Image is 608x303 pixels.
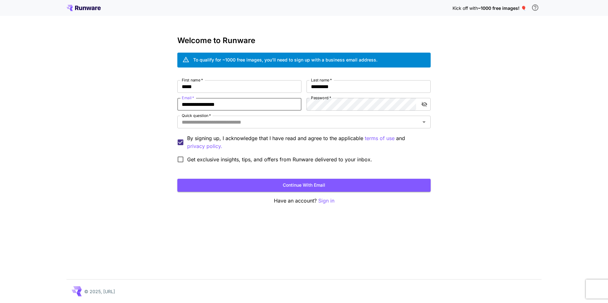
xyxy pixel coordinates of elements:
[318,197,334,205] button: Sign in
[478,5,526,11] span: ~1000 free images! 🎈
[187,156,372,163] span: Get exclusive insights, tips, and offers from Runware delivered to your inbox.
[187,134,426,150] p: By signing up, I acknowledge that I have read and agree to the applicable and
[420,118,428,126] button: Open
[177,36,431,45] h3: Welcome to Runware
[84,288,115,295] p: © 2025, [URL]
[419,99,430,110] button: toggle password visibility
[187,142,222,150] button: By signing up, I acknowledge that I have read and agree to the applicable terms of use and
[187,142,222,150] p: privacy policy.
[177,197,431,205] p: Have an account?
[365,134,395,142] p: terms of use
[182,113,211,118] label: Quick question
[193,56,377,63] div: To qualify for ~1000 free images, you’ll need to sign up with a business email address.
[311,95,331,100] label: Password
[529,1,541,14] button: In order to qualify for free credit, you need to sign up with a business email address and click ...
[453,5,478,11] span: Kick off with
[365,134,395,142] button: By signing up, I acknowledge that I have read and agree to the applicable and privacy policy.
[182,77,203,83] label: First name
[311,77,332,83] label: Last name
[177,179,431,192] button: Continue with email
[182,95,194,100] label: Email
